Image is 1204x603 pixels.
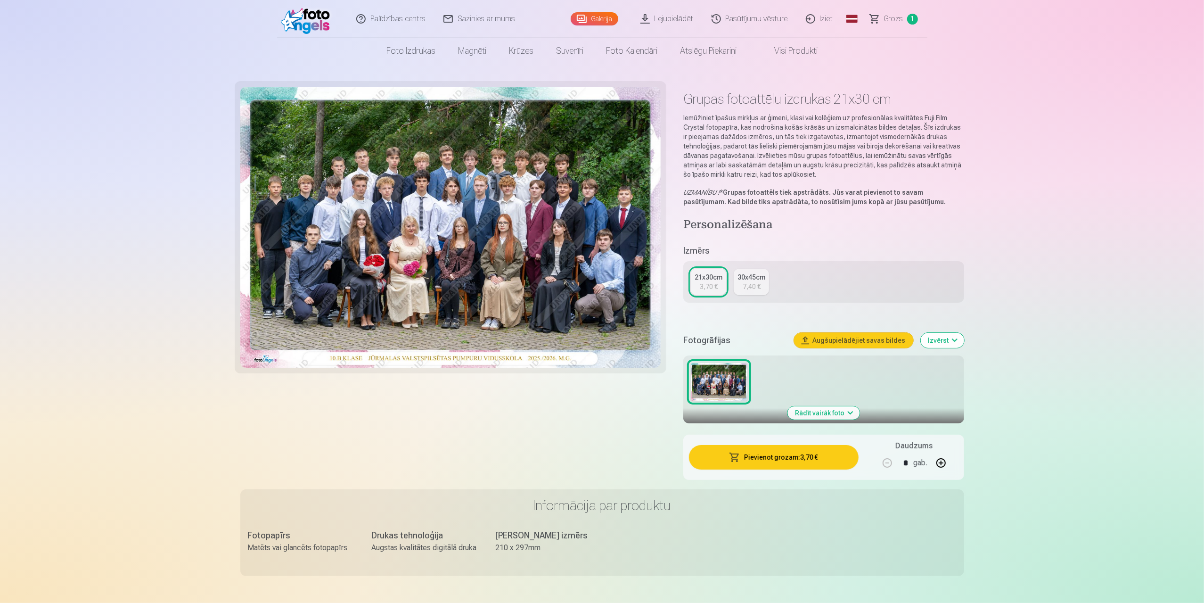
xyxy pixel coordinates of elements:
h5: Fotogrāfijas [683,334,786,347]
div: 7,40 € [743,282,761,291]
p: Iemūžiniet īpašus mirkļus ar ģimeni, klasi vai kolēģiem uz profesionālas kvalitātes Fuji Film Cry... [683,113,964,179]
img: /fa3 [281,4,335,34]
h4: Personalizēšana [683,218,964,233]
button: Rādīt vairāk foto [787,406,860,420]
span: 1 [907,14,918,25]
button: Izvērst [921,333,964,348]
div: Matēts vai glancēts fotopapīrs [248,542,353,553]
a: Visi produkti [748,38,829,64]
span: Grozs [884,13,903,25]
div: Fotopapīrs [248,529,353,542]
div: 30x45cm [737,273,765,282]
div: 3,70 € [700,282,718,291]
h5: Daudzums [895,440,933,452]
em: UZMANĪBU ! [683,189,720,196]
div: Drukas tehnoloģija [372,529,477,542]
a: 21x30cm3,70 € [691,269,726,295]
strong: Grupas fotoattēls tiek apstrādāts. Jūs varat pievienot to savam pasūtījumam. Kad bilde tiks apstr... [683,189,946,206]
a: Foto kalendāri [595,38,669,64]
button: Pievienot grozam:3,70 € [689,445,858,470]
a: 30x45cm7,40 € [734,269,769,295]
h5: Izmērs [683,244,964,257]
div: gab. [914,452,928,474]
a: Suvenīri [545,38,595,64]
div: [PERSON_NAME] izmērs [496,529,601,542]
div: 210 x 297mm [496,542,601,553]
a: Foto izdrukas [375,38,447,64]
h3: Informācija par produktu [248,497,957,514]
a: Magnēti [447,38,498,64]
div: 21x30cm [695,273,722,282]
a: Atslēgu piekariņi [669,38,748,64]
div: Augstas kvalitātes digitālā druka [372,542,477,553]
button: Augšupielādējiet savas bildes [794,333,913,348]
a: Krūzes [498,38,545,64]
a: Galerija [571,12,618,25]
h1: Grupas fotoattēlu izdrukas 21x30 cm [683,91,964,107]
